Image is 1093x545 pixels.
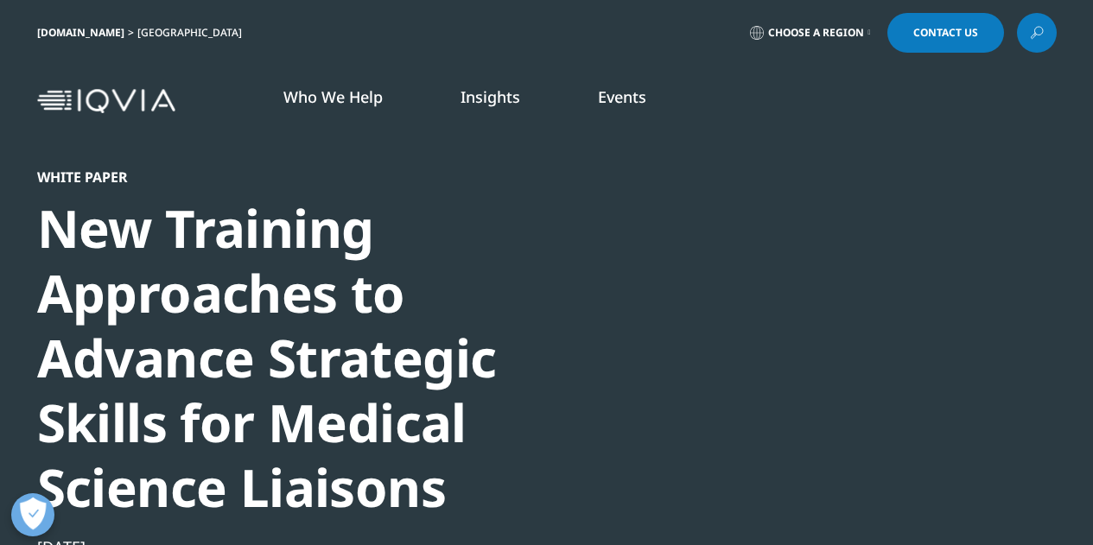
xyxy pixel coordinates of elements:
a: Contact Us [887,13,1004,53]
button: Open Preferences [11,493,54,536]
span: Contact Us [913,28,978,38]
div: New Training Approaches to Advance Strategic Skills for Medical Science Liaisons [37,196,630,520]
nav: Primary [182,60,1057,142]
img: IQVIA Healthcare Information Technology and Pharma Clinical Research Company [37,89,175,114]
div: White Paper [37,168,630,186]
div: [GEOGRAPHIC_DATA] [137,26,249,40]
a: Insights [461,86,520,107]
a: Events [598,86,646,107]
a: Who We Help [283,86,383,107]
a: [DOMAIN_NAME] [37,25,124,40]
span: Choose a Region [768,26,864,40]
